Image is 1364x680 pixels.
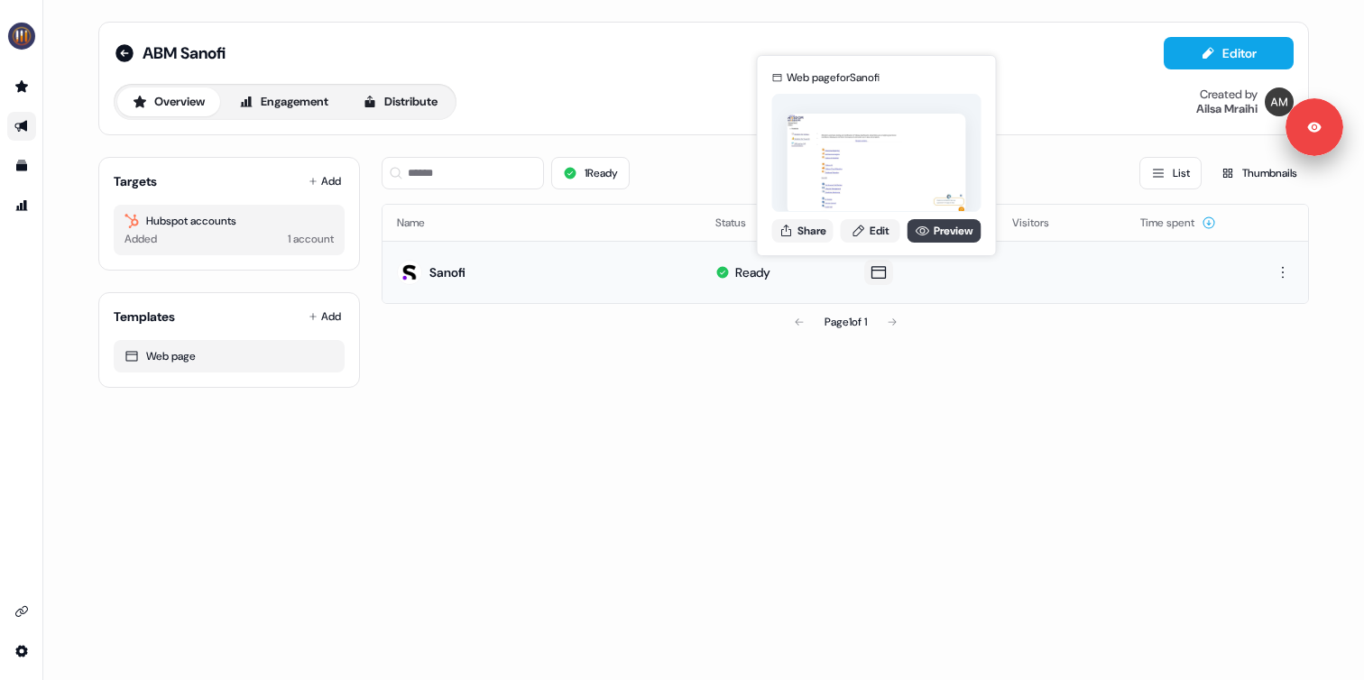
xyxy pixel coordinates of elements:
button: Add [305,169,345,194]
button: Time spent [1140,207,1216,239]
a: Go to integrations [7,637,36,666]
div: Hubspot accounts [124,212,334,230]
button: Visitors [1012,207,1071,239]
a: Go to templates [7,152,36,180]
div: Created by [1200,87,1258,102]
div: Web page for Sanofi [787,69,880,87]
a: Go to outbound experience [7,112,36,141]
div: Added [124,230,157,248]
a: Editor [1164,46,1294,65]
button: List [1139,157,1202,189]
button: Status [715,207,768,239]
button: Distribute [347,87,453,116]
a: Go to integrations [7,597,36,626]
a: Edit [841,219,900,243]
div: Web page [124,347,334,365]
button: Thumbnails [1209,157,1309,189]
img: Ailsa [1265,87,1294,116]
button: Name [397,207,447,239]
div: Ready [735,263,770,281]
button: Editor [1164,37,1294,69]
a: Go to attribution [7,191,36,220]
div: Templates [114,308,175,326]
button: 1Ready [551,157,630,189]
button: Add [305,304,345,329]
div: Page 1 of 1 [825,313,867,331]
button: Overview [117,87,220,116]
div: Sanofi [429,263,465,281]
button: Engagement [224,87,344,116]
button: Share [772,219,834,243]
div: Targets [114,172,157,190]
div: 1 account [288,230,334,248]
a: Preview [908,219,982,243]
span: ABM Sanofi [143,42,226,64]
div: Ailsa Mraihi [1196,102,1258,116]
img: asset preview [788,114,966,214]
a: Go to prospects [7,72,36,101]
